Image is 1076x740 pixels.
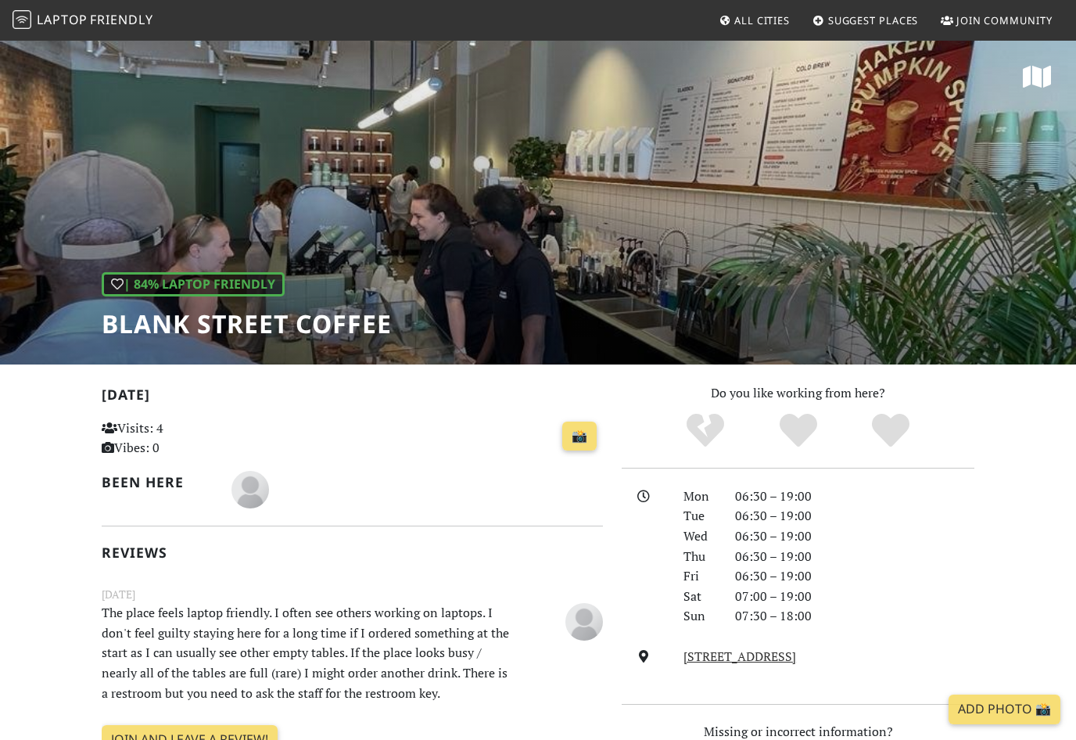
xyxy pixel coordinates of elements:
[92,603,525,703] p: The place feels laptop friendly. I often see others working on laptops. I don't feel guilty stayi...
[934,6,1059,34] a: Join Community
[726,506,984,526] div: 06:30 – 19:00
[674,547,726,567] div: Thu
[102,544,603,561] h2: Reviews
[674,526,726,547] div: Wed
[231,471,269,508] img: blank-535327c66bd565773addf3077783bbfce4b00ec00e9fd257753287c682c7fa38.png
[102,272,285,297] div: | 84% Laptop Friendly
[102,386,603,409] h2: [DATE]
[726,606,984,627] div: 07:30 – 18:00
[828,13,919,27] span: Suggest Places
[726,547,984,567] div: 06:30 – 19:00
[751,411,845,451] div: Yes
[956,13,1053,27] span: Join Community
[13,7,153,34] a: LaptopFriendly LaptopFriendly
[674,566,726,587] div: Fri
[726,487,984,507] div: 06:30 – 19:00
[658,411,751,451] div: No
[562,422,597,451] a: 📸
[726,587,984,607] div: 07:00 – 19:00
[565,603,603,641] img: blank-535327c66bd565773addf3077783bbfce4b00ec00e9fd257753287c682c7fa38.png
[712,6,796,34] a: All Cities
[13,10,31,29] img: LaptopFriendly
[674,506,726,526] div: Tue
[102,309,392,339] h1: Blank Street Coffee
[674,487,726,507] div: Mon
[806,6,925,34] a: Suggest Places
[622,383,974,404] p: Do you like working from here?
[949,695,1060,724] a: Add Photo 📸
[734,13,790,27] span: All Cities
[674,606,726,627] div: Sun
[726,526,984,547] div: 06:30 – 19:00
[92,586,612,603] small: [DATE]
[90,11,152,28] span: Friendly
[37,11,88,28] span: Laptop
[102,418,256,458] p: Visits: 4 Vibes: 0
[231,480,269,497] span: Anonymous Jellyfish
[683,648,796,665] a: [STREET_ADDRESS]
[845,411,938,451] div: Definitely!
[565,612,603,629] span: Anonymous Jellyfish
[102,474,213,490] h2: Been here
[674,587,726,607] div: Sat
[726,566,984,587] div: 06:30 – 19:00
